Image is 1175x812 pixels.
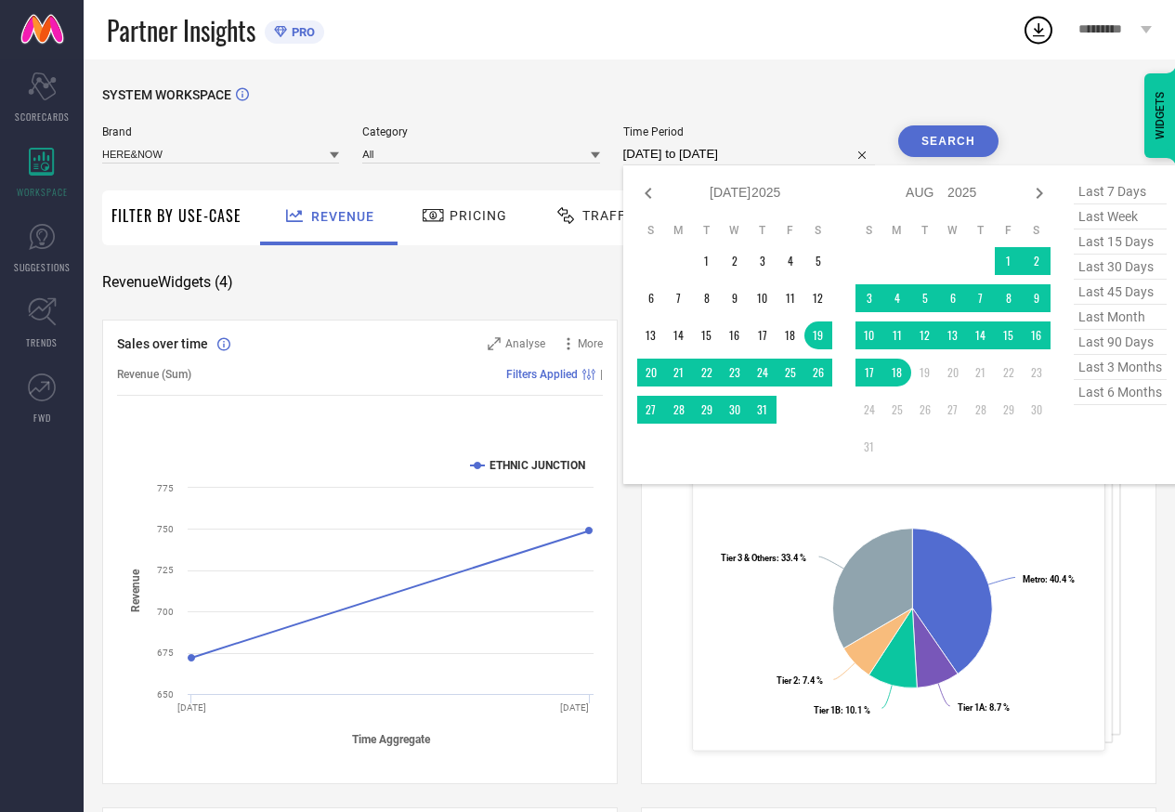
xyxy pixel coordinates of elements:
td: Wed Aug 13 2025 [939,321,967,349]
th: Sunday [855,223,883,238]
td: Tue Jul 29 2025 [693,396,721,424]
span: Category [362,125,599,138]
td: Thu Aug 21 2025 [967,359,995,386]
th: Friday [777,223,804,238]
span: Pricing [450,208,507,223]
text: 725 [157,565,174,575]
text: : 7.4 % [777,675,823,686]
td: Mon Jul 28 2025 [665,396,693,424]
td: Sat Aug 16 2025 [1023,321,1051,349]
th: Tuesday [911,223,939,238]
text: : 10.1 % [814,705,870,715]
td: Fri Aug 01 2025 [995,247,1023,275]
span: More [578,337,603,350]
span: Revenue [311,209,374,224]
span: last 15 days [1074,229,1167,255]
span: last 7 days [1074,179,1167,204]
text: 675 [157,648,174,658]
td: Wed Jul 09 2025 [721,284,749,312]
span: Traffic [582,208,640,223]
td: Sat Jul 19 2025 [804,321,832,349]
svg: Zoom [488,337,501,350]
span: Filter By Use-Case [111,204,242,227]
td: Fri Aug 08 2025 [995,284,1023,312]
text: ETHNIC JUNCTION [490,459,585,472]
td: Sun Aug 10 2025 [855,321,883,349]
span: SCORECARDS [15,110,70,124]
text: [DATE] [177,702,206,713]
td: Thu Jul 17 2025 [749,321,777,349]
span: PRO [287,25,315,39]
span: Revenue (Sum) [117,368,191,381]
td: Fri Aug 15 2025 [995,321,1023,349]
text: : 8.7 % [958,702,1010,713]
text: 775 [157,483,174,493]
td: Sun Jul 13 2025 [637,321,665,349]
text: [DATE] [560,702,589,713]
td: Tue Jul 08 2025 [693,284,721,312]
td: Fri Jul 11 2025 [777,284,804,312]
span: Time Period [623,125,875,138]
td: Sat Aug 30 2025 [1023,396,1051,424]
th: Saturday [1023,223,1051,238]
tspan: Tier 3 & Others [721,553,777,563]
tspan: Revenue [129,569,142,612]
tspan: Tier 1B [814,705,841,715]
span: last 3 months [1074,355,1167,380]
td: Tue Aug 12 2025 [911,321,939,349]
input: Select time period [623,143,875,165]
tspan: Tier 2 [777,675,798,686]
td: Sat Jul 12 2025 [804,284,832,312]
text: 650 [157,689,174,700]
th: Thursday [967,223,995,238]
tspan: Tier 1A [958,702,986,713]
span: Analyse [505,337,545,350]
td: Sat Aug 02 2025 [1023,247,1051,275]
span: Brand [102,125,339,138]
td: Sun Jul 27 2025 [637,396,665,424]
td: Mon Jul 14 2025 [665,321,693,349]
td: Mon Aug 04 2025 [883,284,911,312]
span: WORKSPACE [17,185,68,199]
text: 750 [157,524,174,534]
th: Wednesday [939,223,967,238]
th: Saturday [804,223,832,238]
td: Wed Jul 16 2025 [721,321,749,349]
td: Sat Aug 23 2025 [1023,359,1051,386]
td: Mon Aug 11 2025 [883,321,911,349]
td: Wed Jul 02 2025 [721,247,749,275]
td: Fri Jul 18 2025 [777,321,804,349]
td: Fri Aug 29 2025 [995,396,1023,424]
td: Fri Jul 25 2025 [777,359,804,386]
td: Sun Aug 24 2025 [855,396,883,424]
td: Thu Aug 28 2025 [967,396,995,424]
td: Tue Jul 22 2025 [693,359,721,386]
span: | [600,368,603,381]
text: : 40.4 % [1023,574,1075,584]
td: Sun Jul 06 2025 [637,284,665,312]
td: Mon Jul 21 2025 [665,359,693,386]
th: Thursday [749,223,777,238]
td: Tue Aug 19 2025 [911,359,939,386]
tspan: Time Aggregate [352,733,431,746]
td: Thu Jul 10 2025 [749,284,777,312]
td: Thu Jul 24 2025 [749,359,777,386]
span: Revenue Widgets ( 4 ) [102,273,233,292]
th: Friday [995,223,1023,238]
td: Thu Jul 03 2025 [749,247,777,275]
td: Fri Jul 04 2025 [777,247,804,275]
td: Sat Jul 26 2025 [804,359,832,386]
span: last 90 days [1074,330,1167,355]
span: FWD [33,411,51,425]
td: Wed Jul 23 2025 [721,359,749,386]
th: Tuesday [693,223,721,238]
span: last 6 months [1074,380,1167,405]
span: last 30 days [1074,255,1167,280]
span: Filters Applied [506,368,578,381]
span: last month [1074,305,1167,330]
span: SUGGESTIONS [14,260,71,274]
td: Sun Aug 03 2025 [855,284,883,312]
td: Wed Aug 06 2025 [939,284,967,312]
td: Thu Aug 07 2025 [967,284,995,312]
td: Tue Aug 05 2025 [911,284,939,312]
